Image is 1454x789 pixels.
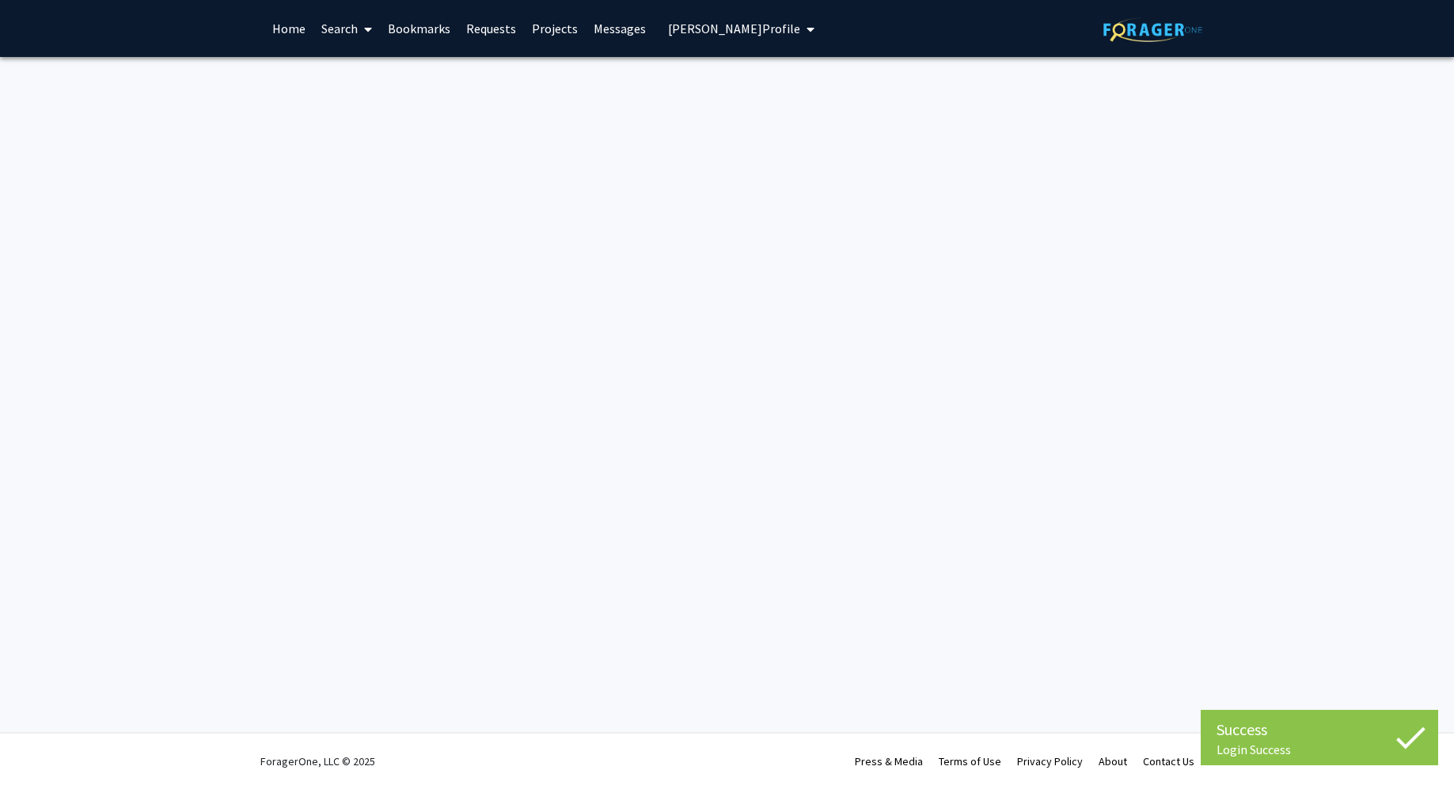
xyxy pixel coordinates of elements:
a: Projects [524,1,586,56]
a: Home [264,1,313,56]
span: [PERSON_NAME] Profile [668,21,800,36]
img: ForagerOne Logo [1103,17,1202,42]
a: Bookmarks [380,1,458,56]
a: Search [313,1,380,56]
a: About [1099,754,1127,768]
a: Requests [458,1,524,56]
a: Terms of Use [939,754,1001,768]
a: Privacy Policy [1017,754,1083,768]
a: Contact Us [1143,754,1194,768]
a: Messages [586,1,654,56]
div: ForagerOne, LLC © 2025 [260,734,375,789]
a: Press & Media [855,754,923,768]
div: Success [1217,718,1422,742]
div: Login Success [1217,742,1422,757]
